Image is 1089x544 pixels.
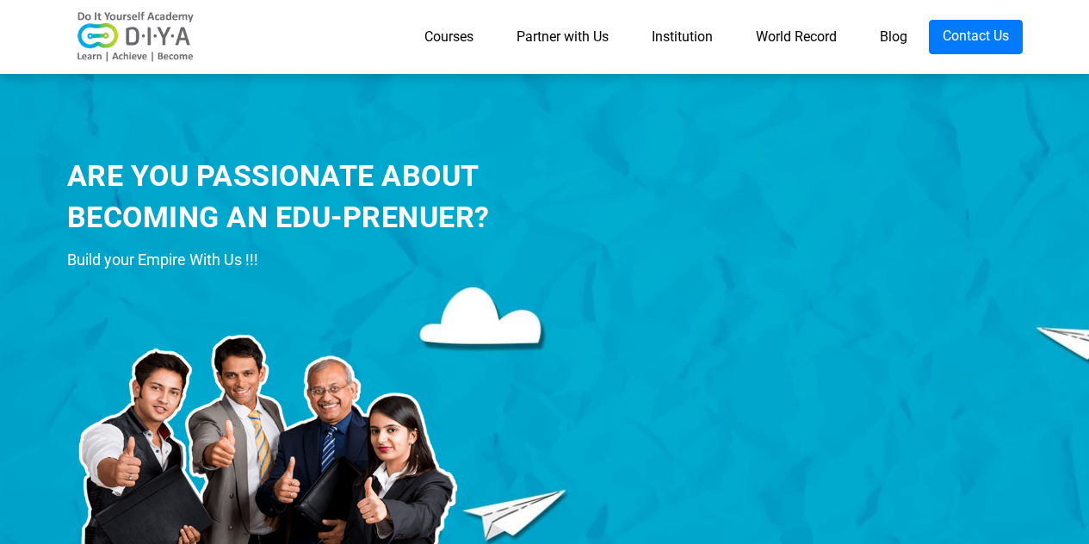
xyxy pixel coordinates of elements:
[734,20,858,54] a: World Record
[67,156,614,238] div: ARE YOU PASSIONATE ABOUT BECOMING AN EDU-PRENUER?
[929,20,1023,54] a: Contact Us
[67,247,614,273] div: Build your Empire With Us !!!
[858,20,929,54] a: Blog
[495,20,630,54] a: Partner with Us
[630,20,734,54] a: Institution
[67,11,205,63] img: logo-v2.png
[403,20,495,54] a: Courses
